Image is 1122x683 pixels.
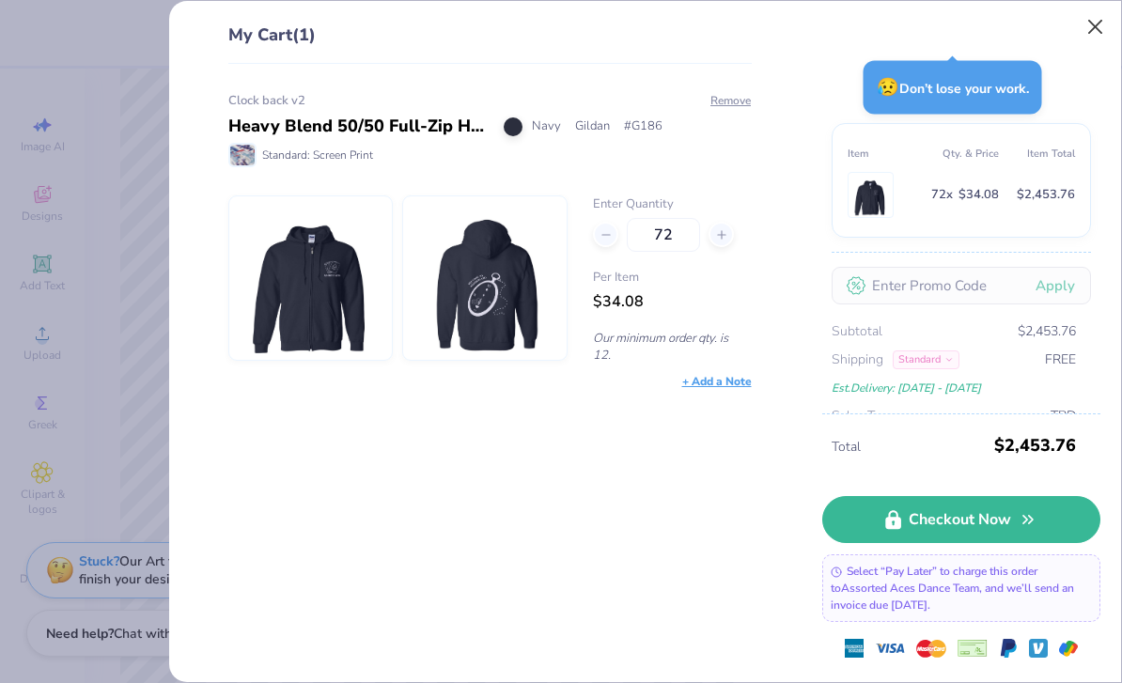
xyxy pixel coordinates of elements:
div: Don’t lose your work. [864,61,1042,115]
span: 😥 [877,75,899,100]
span: Navy [532,117,561,136]
input: Enter Promo Code [832,267,1091,304]
input: – – [627,218,700,252]
div: Est. Delivery: [DATE] - [DATE] [832,378,1076,398]
img: visa [875,633,905,663]
span: # G186 [624,117,662,136]
div: Clock back v2 [228,92,752,111]
img: master-card [916,633,946,663]
img: Gildan G186 [418,196,553,360]
img: Gildan G186 [243,196,378,360]
a: Checkout Now [822,496,1100,543]
th: Item Total [999,139,1075,168]
span: $2,453.76 [1018,321,1076,342]
div: Standard [893,350,959,369]
span: Gildan [575,117,610,136]
button: Close [1078,9,1114,45]
th: Item [848,139,924,168]
img: Standard: Screen Print [230,145,255,165]
span: Sales Tax [832,406,887,427]
div: + Add a Note [682,373,752,390]
span: 72 x [931,184,953,206]
img: Paypal [999,639,1018,658]
th: Qty. & Price [923,139,999,168]
span: Subtotal [832,321,882,342]
div: Heavy Blend 50/50 Full-Zip Hooded Sweatshirt [228,114,490,139]
span: $34.08 [593,291,644,312]
span: TBD [1051,406,1076,427]
p: Our minimum order qty. is 12. [593,330,751,364]
img: express [845,639,864,658]
span: Per Item [593,269,751,287]
span: FREE [1045,349,1076,370]
span: $34.08 [958,184,999,206]
button: Remove [709,92,752,109]
span: Shipping [832,349,883,370]
div: My Cart (1) [228,23,752,64]
label: Enter Quantity [593,195,751,214]
img: GPay [1059,639,1078,658]
span: Standard: Screen Print [262,147,373,163]
div: Select “Pay Later” to charge this order to Assorted Aces Dance Team , and we’ll send an invoice d... [822,554,1100,622]
img: Gildan G186 [852,173,889,217]
span: $2,453.76 [1017,184,1075,206]
span: $2,453.76 [994,428,1076,462]
img: cheque [958,639,988,658]
img: Venmo [1029,639,1048,658]
span: Total [832,437,989,458]
div: Cart Summary [832,92,1091,114]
